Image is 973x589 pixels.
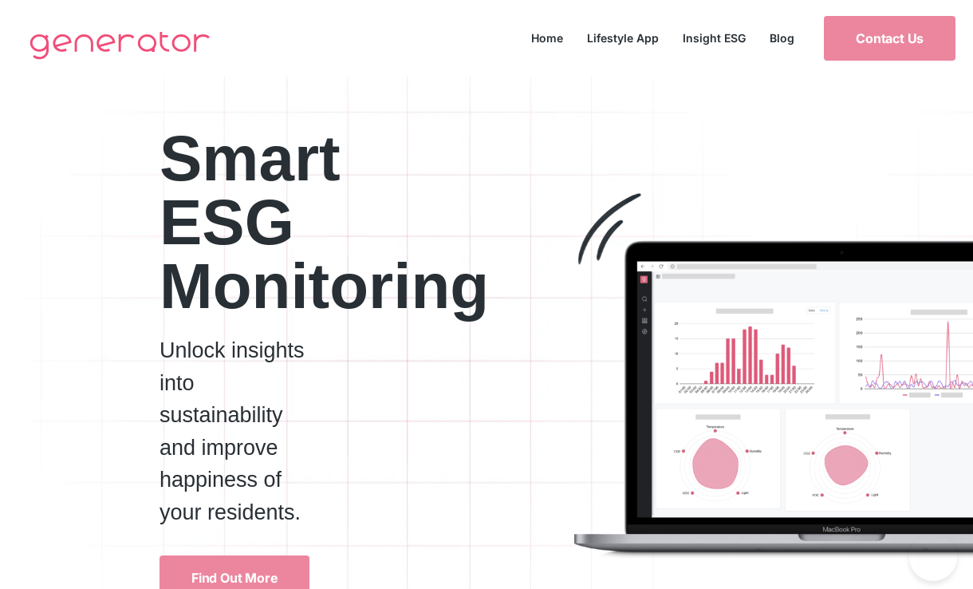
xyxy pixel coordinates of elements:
[824,16,955,61] a: Contact Us
[671,27,758,49] a: Insight ESG
[856,32,924,45] span: Contact Us
[519,27,575,49] a: Home
[160,334,309,528] p: Unlock insights into sustainability and improve happiness of your residents.
[160,127,389,318] h2: Smart ESG Monitoring
[758,27,806,49] a: Blog
[519,27,806,49] nav: Menu
[575,27,671,49] a: Lifestyle App
[191,571,278,584] span: Find Out More
[909,533,957,581] iframe: Toggle Customer Support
